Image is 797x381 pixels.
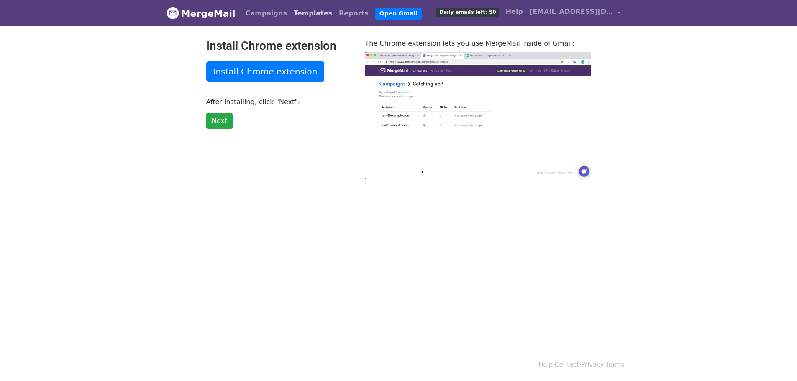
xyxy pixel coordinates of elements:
[242,5,290,22] a: Campaigns
[290,5,336,22] a: Templates
[436,8,499,17] span: Daily emails left: 50
[755,341,797,381] iframe: Chat Widget
[336,5,372,22] a: Reports
[206,97,353,106] p: After installing, click "Next":
[206,113,233,129] a: Next
[206,39,353,53] h2: Install Chrome extension
[365,39,591,48] p: The Chrome extension lets you use MergeMail inside of Gmail:
[606,361,624,368] a: Terms
[755,341,797,381] div: 채팅 위젯
[433,3,502,20] a: Daily emails left: 50
[538,361,553,368] a: Help
[581,361,604,368] a: Privacy
[530,7,613,17] span: [EMAIL_ADDRESS][DOMAIN_NAME]
[375,8,422,20] a: Open Gmail
[526,3,624,23] a: [EMAIL_ADDRESS][DOMAIN_NAME]
[167,5,236,22] a: MergeMail
[206,61,325,82] a: Install Chrome extension
[167,7,179,19] img: MergeMail logo
[502,3,526,20] a: Help
[555,361,579,368] a: Contact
